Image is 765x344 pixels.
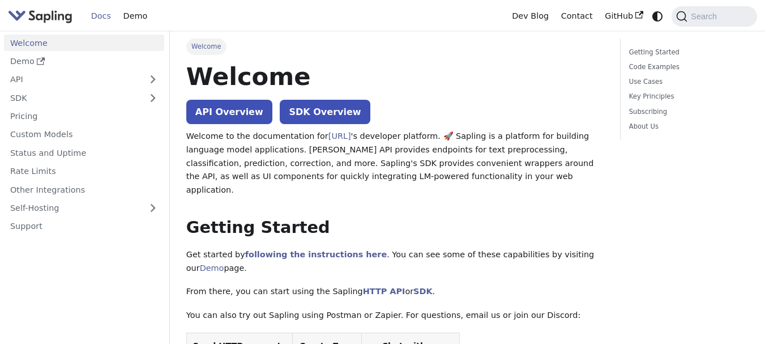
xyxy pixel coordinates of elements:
img: Sapling.ai [8,8,72,24]
a: SDK [413,287,432,296]
a: Status and Uptime [4,145,164,161]
a: SDK Overview [280,100,370,124]
a: About Us [629,121,745,132]
a: SDK [4,90,142,106]
a: [URL] [328,131,351,141]
a: API Overview [186,100,272,124]
a: Subscribing [629,107,745,117]
a: Custom Models [4,126,164,143]
a: API [4,71,142,88]
h1: Welcome [186,61,604,92]
span: Welcome [186,39,226,54]
a: Code Examples [629,62,745,73]
a: Pricing [4,108,164,125]
button: Switch between dark and light mode (currently system mode) [649,8,666,24]
span: Search [687,12,724,21]
a: Sapling.aiSapling.ai [8,8,76,24]
a: Support [4,218,164,235]
a: following the instructions here [245,250,387,259]
a: GitHub [599,7,649,25]
a: HTTP API [363,287,405,296]
a: Demo [4,53,164,70]
button: Expand sidebar category 'API' [142,71,164,88]
a: Contact [555,7,599,25]
a: Other Integrations [4,181,164,198]
p: You can also try out Sapling using Postman or Zapier. For questions, email us or join our Discord: [186,309,604,322]
a: Rate Limits [4,163,164,180]
a: Demo [200,264,224,273]
a: Use Cases [629,77,745,87]
button: Search (Command+K) [672,6,757,27]
p: From there, you can start using the Sapling or . [186,285,604,299]
a: Getting Started [629,47,745,58]
button: Expand sidebar category 'SDK' [142,90,164,106]
h2: Getting Started [186,218,604,238]
a: Welcome [4,35,164,51]
nav: Breadcrumbs [186,39,604,54]
p: Welcome to the documentation for 's developer platform. 🚀 Sapling is a platform for building lang... [186,130,604,197]
a: Key Principles [629,91,745,102]
a: Self-Hosting [4,200,164,216]
a: Demo [117,7,153,25]
p: Get started by . You can see some of these capabilities by visiting our page. [186,248,604,275]
a: Docs [85,7,117,25]
a: Dev Blog [506,7,554,25]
